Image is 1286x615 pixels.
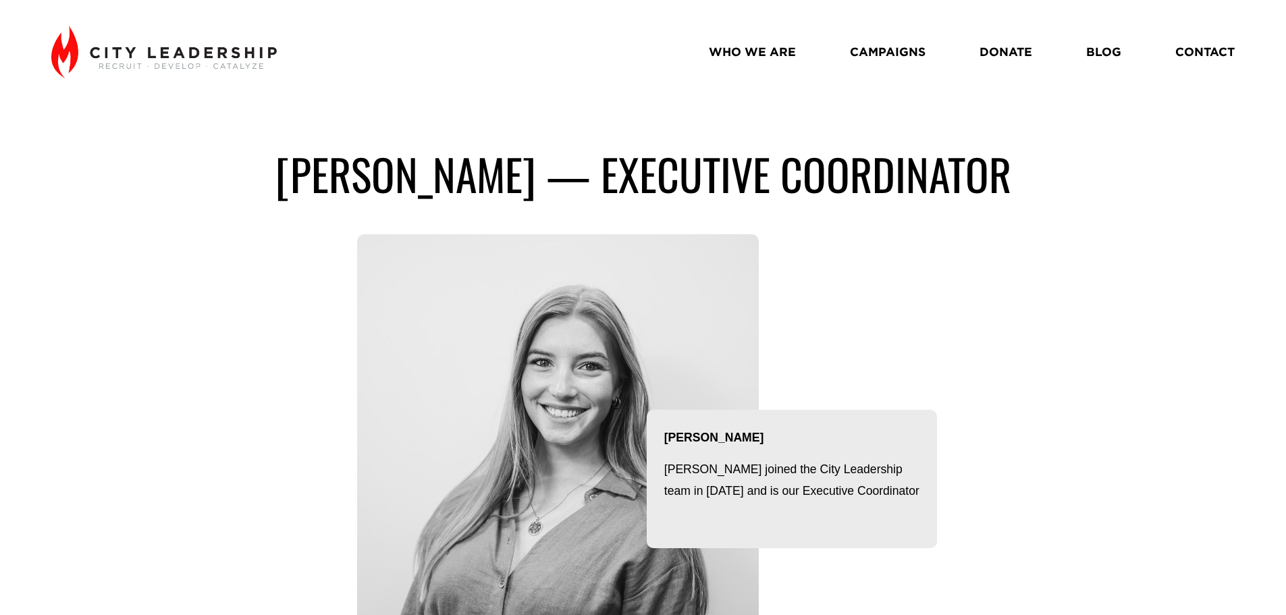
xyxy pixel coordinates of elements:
[1175,40,1235,63] a: CONTACT
[1086,40,1121,63] a: BLOG
[664,459,919,502] p: [PERSON_NAME] joined the City Leadership team in [DATE] and is our Executive Coordinator
[709,40,796,63] a: WHO WE ARE
[850,40,926,63] a: CAMPAIGNS
[664,431,764,444] strong: [PERSON_NAME]
[137,147,1150,200] h1: [PERSON_NAME] — Executive coordinator
[980,40,1032,63] a: DONATE
[51,26,276,78] img: City Leadership - Recruit. Develop. Catalyze.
